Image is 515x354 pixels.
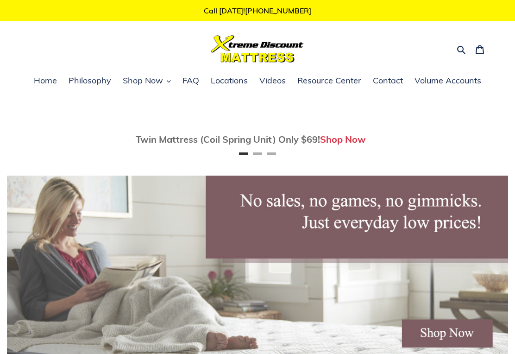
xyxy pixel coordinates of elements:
a: Shop Now [320,133,366,145]
a: Videos [255,74,290,88]
a: [PHONE_NUMBER] [245,6,311,15]
a: Philosophy [64,74,116,88]
img: Xtreme Discount Mattress [211,35,304,63]
a: FAQ [178,74,204,88]
span: FAQ [182,75,199,86]
span: Contact [373,75,403,86]
a: Volume Accounts [410,74,486,88]
button: Shop Now [118,74,176,88]
a: Locations [206,74,252,88]
span: Philosophy [69,75,111,86]
span: Home [34,75,57,86]
span: Videos [259,75,286,86]
button: Page 2 [253,152,262,155]
button: Page 1 [239,152,248,155]
span: Shop Now [123,75,163,86]
span: Twin Mattress (Coil Spring Unit) Only $69! [136,133,320,145]
span: Locations [211,75,248,86]
a: Contact [368,74,408,88]
span: Volume Accounts [415,75,481,86]
button: Page 3 [267,152,276,155]
a: Resource Center [293,74,366,88]
a: Home [29,74,62,88]
span: Resource Center [297,75,361,86]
